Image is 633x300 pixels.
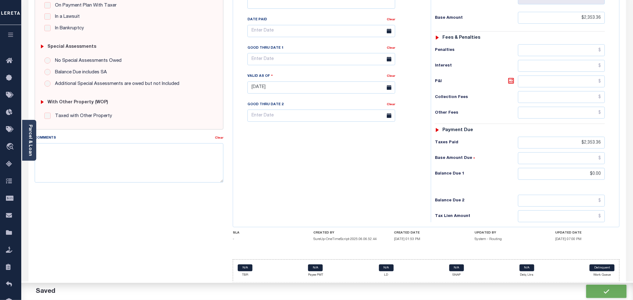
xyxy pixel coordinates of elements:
[247,25,395,37] input: Enter Date
[52,25,84,32] label: In Bankruptcy
[555,237,620,241] h5: [DATE] 07:00 PM
[435,77,518,86] h6: P&I
[387,18,395,21] a: Clear
[36,288,55,295] span: Saved
[435,16,518,21] h6: Base Amount
[475,231,539,235] h4: UPDATED BY
[247,46,283,51] label: Good Thru Date 1
[435,198,518,203] h6: Balance Due 2
[435,48,518,53] h6: Penalties
[518,168,605,180] input: $
[449,264,464,271] a: N/A
[379,273,394,278] p: LD
[518,107,605,119] input: $
[394,237,458,241] h5: [DATE] 01:53 PM
[313,231,378,235] h4: CREATED BY
[215,136,223,140] a: Clear
[52,13,80,21] label: In a Lawsuit
[518,60,605,72] input: $
[379,264,394,271] a: N/A
[443,35,481,41] h6: Fees & Penalties
[475,237,539,241] h5: System - Routing
[308,264,323,271] a: N/A
[387,47,395,50] a: Clear
[247,17,267,22] label: Date Paid
[247,102,283,107] label: Good Thru Date 2
[518,210,605,222] input: $
[35,135,56,141] label: Comments
[435,156,518,161] h6: Base Amount Due
[313,237,378,241] h5: SureUp-OneTimeScript-2025.06.06.52.44
[238,264,252,271] a: N/A
[590,264,615,271] a: Delinquent
[52,69,107,76] label: Balance Due includes SA
[518,137,605,149] input: $
[47,100,108,105] h6: with Other Property (WOP)
[247,110,395,122] input: Enter Date
[435,111,518,116] h6: Other Fees
[520,264,534,271] a: N/A
[394,231,458,235] h4: CREATED DATE
[518,91,605,103] input: $
[52,81,179,88] label: Additional Special Assessments are owed but not Included
[6,143,16,151] i: travel_explore
[247,81,395,94] input: Enter Date
[555,231,620,235] h4: UPDATED DATE
[435,63,518,68] h6: Interest
[435,140,518,145] h6: Taxes Paid
[233,231,297,235] h4: SLA
[590,273,615,278] p: Work Queue
[518,195,605,207] input: $
[443,128,473,133] h6: Payment due
[238,273,252,278] p: TBR
[449,273,464,278] p: SNAP
[233,238,234,241] span: -
[387,103,395,106] a: Clear
[435,171,518,176] h6: Balance Due 1
[387,75,395,78] a: Clear
[28,125,32,156] a: Parcel & Loan
[518,76,605,87] input: $
[52,2,117,9] label: On Payment Plan With Taxer
[435,95,518,100] h6: Collection Fees
[247,73,273,79] label: Valid as Of
[435,214,518,219] h6: Tax Lien Amount
[52,113,112,120] label: Taxed with Other Property
[520,273,534,278] p: Delq Ltrs
[518,12,605,24] input: $
[52,57,122,65] label: No Special Assessments Owed
[308,273,323,278] p: Payee PMT
[518,152,605,164] input: $
[47,44,96,50] h6: Special Assessments
[247,53,395,65] input: Enter Date
[518,44,605,56] input: $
